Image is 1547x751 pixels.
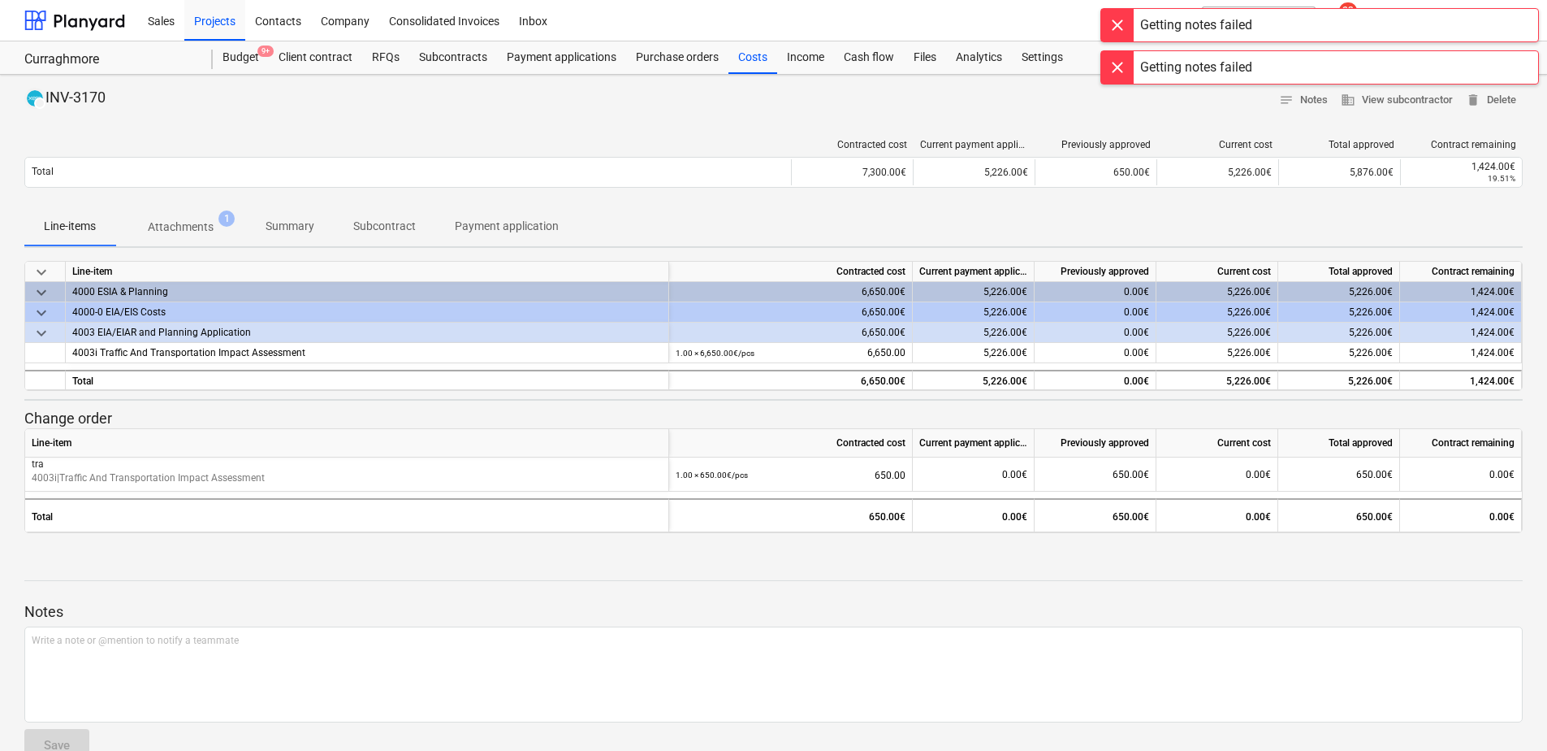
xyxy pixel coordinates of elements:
[913,282,1035,302] div: 5,226.00€
[1459,88,1523,113] button: Delete
[27,90,43,106] img: xero.svg
[269,41,362,74] a: Client contract
[1279,93,1294,107] span: notes
[1278,429,1400,458] div: Total approved
[1278,323,1400,343] div: 5,226.00€
[1349,347,1393,358] span: 5,226.00€
[1035,302,1156,323] div: 0.00€
[913,429,1035,458] div: Current payment application
[676,349,754,358] small: 1.00 × 6,650.00€ / pcs
[1156,458,1278,492] div: 0.00€
[32,458,662,471] p: tra
[455,218,559,235] p: Payment application
[1488,174,1515,183] small: 19.51%
[1278,159,1400,185] div: 5,876.00€
[669,370,913,390] div: 6,650.00€
[32,323,51,343] span: keyboard_arrow_down
[218,211,235,227] span: 1
[1334,88,1459,113] button: View subcontractor
[362,41,409,74] a: RFQs
[1140,58,1252,77] div: Getting notes failed
[913,302,1035,323] div: 5,226.00€
[32,303,51,323] span: keyboard_arrow_down
[1278,302,1400,323] div: 5,226.00€
[25,429,669,458] div: Line-item
[1273,88,1334,113] button: Notes
[1156,498,1278,532] div: 0.00€
[791,159,913,185] div: 7,300.00€
[913,323,1035,343] div: 5,226.00€
[1156,323,1278,343] div: 5,226.00€
[1035,458,1156,492] div: 650.00€
[1407,371,1515,392] div: 1,424.00€
[213,41,269,74] a: Budget9+
[1035,323,1156,343] div: 0.00€
[834,41,904,74] div: Cash flow
[1466,673,1547,751] iframe: Chat Widget
[728,41,777,74] a: Costs
[1286,139,1394,150] div: Total approved
[1341,91,1453,110] span: View subcontractor
[1278,498,1400,532] div: 650.00€
[266,218,314,235] p: Summary
[1407,139,1516,150] div: Contract remaining
[1042,139,1151,150] div: Previously approved
[44,218,96,235] p: Line-items
[1466,93,1480,107] span: delete
[24,88,45,109] div: Invoice has been synced with Xero and its status is currently DRAFT
[798,139,907,150] div: Contracted cost
[1035,159,1156,185] div: 650.00€
[1035,498,1156,532] div: 650.00€
[1278,458,1400,492] div: 650.00€
[1400,302,1522,323] div: 1,424.00€
[24,409,1523,428] p: Change order
[626,41,728,74] div: Purchase orders
[777,41,834,74] a: Income
[1466,91,1516,110] span: Delete
[72,327,251,338] span: 4003 EIA/EIAR and Planning Application
[676,458,905,493] div: 650.00
[24,602,1523,622] p: Notes
[25,498,669,532] div: Total
[32,165,54,179] p: Total
[1278,262,1400,282] div: Total approved
[32,471,662,485] p: 4003i | Traffic And Transportation Impact Assessment
[669,302,913,323] div: 6,650.00€
[669,262,913,282] div: Contracted cost
[913,262,1035,282] div: Current payment application
[1341,93,1355,107] span: business
[1278,370,1400,390] div: 5,226.00€
[66,370,669,390] div: Total
[72,347,305,358] span: 4003i Traffic And Transportation Impact Assessment
[409,41,497,74] a: Subcontracts
[1035,343,1156,363] div: 0.00€
[1156,429,1278,458] div: Current cost
[1278,282,1400,302] div: 5,226.00€
[148,219,214,236] p: Attachments
[946,41,1012,74] div: Analytics
[1035,262,1156,282] div: Previously approved
[920,139,1029,150] div: Current payment application
[676,471,748,480] small: 1.00 × 650.00€ / pcs
[913,159,1035,185] div: 5,226.00€
[1012,41,1073,74] a: Settings
[1400,262,1522,282] div: Contract remaining
[913,370,1035,390] div: 5,226.00€
[1035,282,1156,302] div: 0.00€
[669,282,913,302] div: 6,650.00€
[1164,139,1273,150] div: Current cost
[913,343,1035,363] div: 5,226.00€
[1279,91,1328,110] span: Notes
[913,498,1035,532] div: 0.00€
[1035,370,1156,390] div: 0.00€
[669,429,913,458] div: Contracted cost
[904,41,946,74] a: Files
[32,263,51,282] span: keyboard_arrow_down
